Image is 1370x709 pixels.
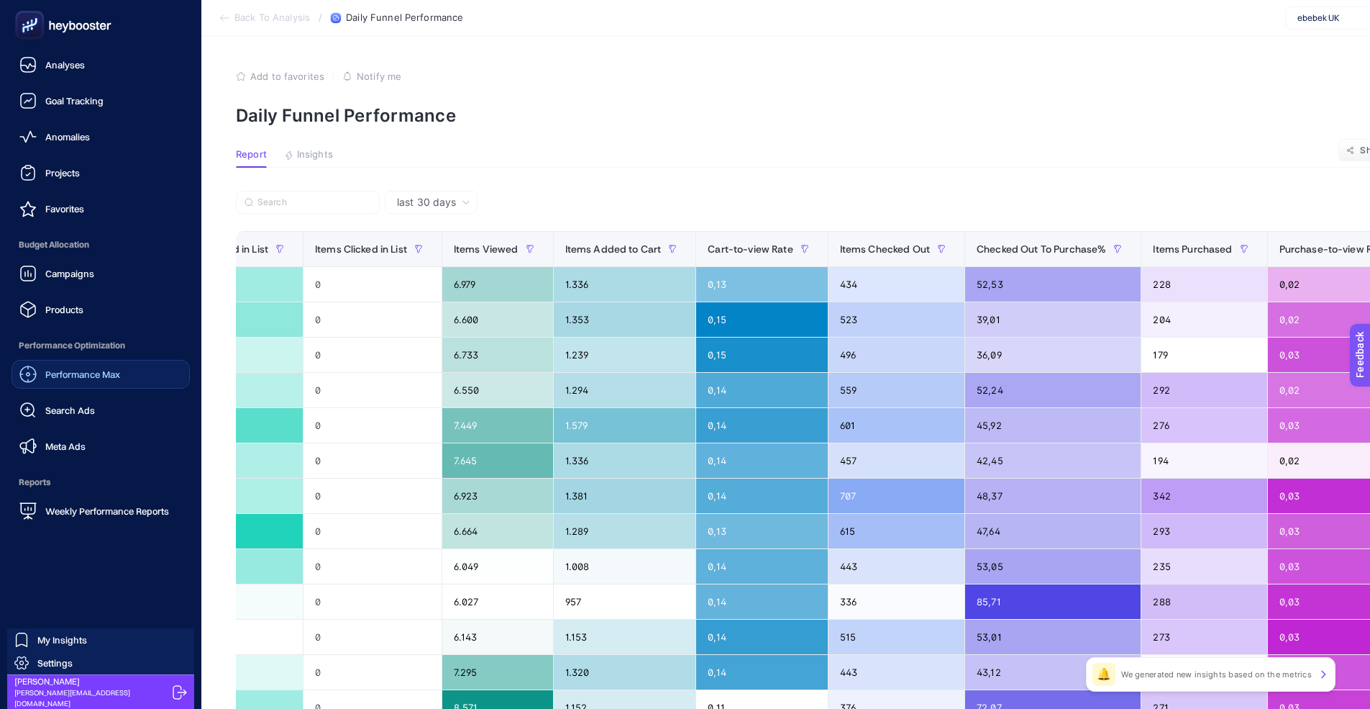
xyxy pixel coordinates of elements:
[696,584,827,619] div: 0,14
[965,302,1141,337] div: 39,01
[442,267,553,302] div: 6.979
[1141,584,1266,619] div: 288
[696,338,827,372] div: 0,15
[397,195,456,209] span: last 30 days
[225,6,252,33] button: Home
[236,149,267,161] span: Report
[12,122,190,151] a: Anomalies
[828,408,964,443] div: 601
[247,466,270,489] button: Send a message…
[12,497,190,525] a: Weekly Performance Reports
[9,6,37,33] button: go back
[12,86,190,115] a: Goal Tracking
[70,7,134,18] h1: heybooster
[828,620,964,654] div: 515
[554,479,696,513] div: 1.381
[554,584,696,619] div: 957
[303,267,442,302] div: 0
[554,408,696,443] div: 1.579
[828,479,964,513] div: 707
[45,59,85,71] span: Analyses
[828,302,964,337] div: 523
[828,584,964,619] div: 336
[45,304,83,315] span: Products
[828,655,964,690] div: 443
[319,12,322,23] span: /
[252,6,278,32] div: Close
[1092,663,1115,686] div: 🔔
[14,687,167,709] span: [PERSON_NAME][EMAIL_ADDRESS][DOMAIN_NAME]
[303,584,442,619] div: 0
[12,396,190,425] a: Search Ads
[342,71,401,82] button: Notify me
[1141,338,1266,372] div: 179
[696,267,827,302] div: 0,13
[1141,408,1266,443] div: 276
[45,268,94,279] span: Campaigns
[554,549,696,584] div: 1.008
[12,259,190,288] a: Campaigns
[236,71,324,82] button: Add to favorites
[303,514,442,548] div: 0
[45,167,80,179] span: Projects
[65,86,194,101] span: Tell us what you think
[303,338,442,372] div: 0
[1141,620,1266,654] div: 273
[63,240,177,254] span: I don't like something
[45,405,95,416] span: Search Ads
[1141,514,1266,548] div: 293
[45,95,104,107] span: Goal Tracking
[1121,669,1312,680] p: We generated new insights based on the metrics
[696,549,827,584] div: 0,14
[442,443,553,478] div: 7.645
[22,471,34,483] button: Emoji picker
[696,479,827,513] div: 0,14
[696,620,827,654] div: 0,14
[840,243,930,255] span: Items Checked Out
[442,373,553,407] div: 6.550
[1141,479,1266,513] div: 342
[965,267,1141,302] div: 52,53
[554,620,696,654] div: 1.153
[12,158,190,187] a: Projects
[45,203,84,214] span: Favorites
[1141,267,1266,302] div: 228
[442,479,553,513] div: 6.923
[12,360,190,389] a: Performance Max
[696,373,827,407] div: 0,14
[14,676,167,687] span: [PERSON_NAME]
[303,620,442,654] div: 0
[12,432,190,461] a: Meta Ads
[1141,443,1266,478] div: 194
[12,331,190,360] span: Performance Optimization
[1141,302,1266,337] div: 204
[63,204,148,218] span: I like something
[12,230,190,259] span: Budget Allocation
[303,655,442,690] div: 0
[828,549,964,584] div: 443
[696,302,827,337] div: 0,15
[303,302,442,337] div: 0
[297,149,333,161] span: Insights
[977,243,1106,255] span: Checked Out To Purchase%
[1153,243,1232,255] span: Items Purchased
[68,471,80,483] button: Upload attachment
[554,655,696,690] div: 1.320
[12,295,190,324] a: Products
[303,549,442,584] div: 0
[965,479,1141,513] div: 48,37
[965,620,1141,654] div: 53,01
[828,338,964,372] div: 496
[303,443,442,478] div: 0
[696,514,827,548] div: 0,13
[965,584,1141,619] div: 85,71
[45,167,215,179] span: What kind of feedback do you have?
[7,628,194,651] a: My Insights
[45,369,120,380] span: Performance Max
[12,50,190,79] a: Analyses
[37,657,73,669] span: Settings
[81,18,168,32] p: As soon as we can
[1141,655,1266,690] div: 191
[41,8,64,31] img: Profile image for Sahin
[7,651,194,674] a: Settings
